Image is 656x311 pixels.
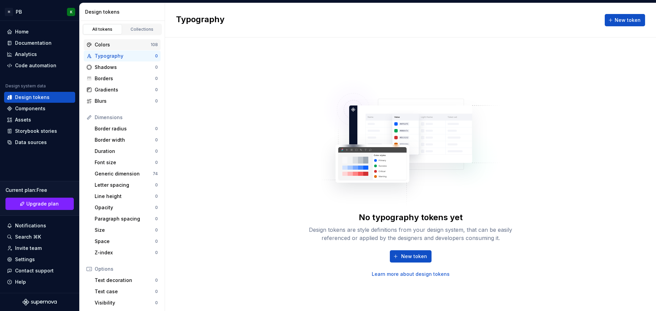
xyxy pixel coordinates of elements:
div: 0 [155,194,158,199]
a: Components [4,103,75,114]
div: Visibility [95,299,155,306]
h2: Typography [176,14,224,26]
div: Design system data [5,83,46,89]
a: Code automation [4,60,75,71]
div: 0 [155,300,158,306]
a: Size0 [92,225,161,236]
div: Design tokens are style definitions from your design system, that can be easily referenced or app... [301,226,520,242]
div: Z-index [95,249,155,256]
a: Shadows0 [84,62,161,73]
div: Design tokens [15,94,50,101]
div: Storybook stories [15,128,57,135]
div: Size [95,227,155,234]
div: K [70,9,72,15]
div: Documentation [15,40,52,46]
a: Assets [4,114,75,125]
div: Data sources [15,139,47,146]
div: Text case [95,288,155,295]
a: Space0 [92,236,161,247]
a: Generic dimension74 [92,168,161,179]
div: Search ⌘K [15,234,41,240]
a: Analytics [4,49,75,60]
div: Shadows [95,64,155,71]
div: Components [15,105,45,112]
a: Gradients0 [84,84,161,95]
div: 0 [155,227,158,233]
svg: Supernova Logo [23,299,57,306]
a: Settings [4,254,75,265]
a: Text decoration0 [92,275,161,286]
div: Dimensions [95,114,158,121]
div: Space [95,238,155,245]
a: Text case0 [92,286,161,297]
div: 0 [155,98,158,104]
div: 0 [155,149,158,154]
div: Gradients [95,86,155,93]
button: New token [605,14,645,26]
a: Z-index0 [92,247,161,258]
div: 0 [155,216,158,222]
button: Search ⌘K [4,231,75,242]
button: Contact support [4,265,75,276]
div: Borders [95,75,155,82]
div: Invite team [15,245,42,252]
div: H [5,8,13,16]
div: Text decoration [95,277,155,284]
div: Duration [95,148,155,155]
div: 0 [155,205,158,210]
div: Home [15,28,29,35]
div: 0 [155,126,158,131]
div: Typography [95,53,155,59]
div: Design tokens [85,9,162,15]
a: Border width0 [92,135,161,145]
a: Letter spacing0 [92,180,161,190]
div: Border radius [95,125,155,132]
div: Contact support [15,267,54,274]
div: PB [16,9,22,15]
div: Assets [15,116,31,123]
a: Borders0 [84,73,161,84]
div: 0 [155,250,158,255]
button: Notifications [4,220,75,231]
div: Notifications [15,222,46,229]
div: 0 [155,53,158,59]
button: New token [390,250,432,263]
button: Help [4,277,75,287]
a: Design tokens [4,92,75,103]
div: Code automation [15,62,56,69]
button: HPBK [1,4,78,19]
div: Colors [95,41,151,48]
div: 0 [155,76,158,81]
div: Collections [125,27,159,32]
div: 0 [155,182,158,188]
a: Visibility0 [92,297,161,308]
a: Colors108 [84,39,161,50]
div: 0 [155,160,158,165]
a: Documentation [4,38,75,48]
a: Paragraph spacing0 [92,213,161,224]
div: Line height [95,193,155,200]
div: Opacity [95,204,155,211]
div: Analytics [15,51,37,58]
div: Generic dimension [95,170,153,177]
a: Storybook stories [4,126,75,137]
div: Current plan : Free [5,187,74,194]
div: Paragraph spacing [95,215,155,222]
div: Letter spacing [95,182,155,188]
span: New token [401,253,427,260]
a: Data sources [4,137,75,148]
div: Options [95,266,158,272]
div: 0 [155,65,158,70]
div: 0 [155,278,158,283]
a: Upgrade plan [5,198,74,210]
div: 0 [155,289,158,294]
div: Settings [15,256,35,263]
a: Font size0 [92,157,161,168]
a: Border radius0 [92,123,161,134]
a: Opacity0 [92,202,161,213]
a: Blurs0 [84,96,161,107]
a: Invite team [4,243,75,254]
a: Line height0 [92,191,161,202]
div: 0 [155,87,158,93]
